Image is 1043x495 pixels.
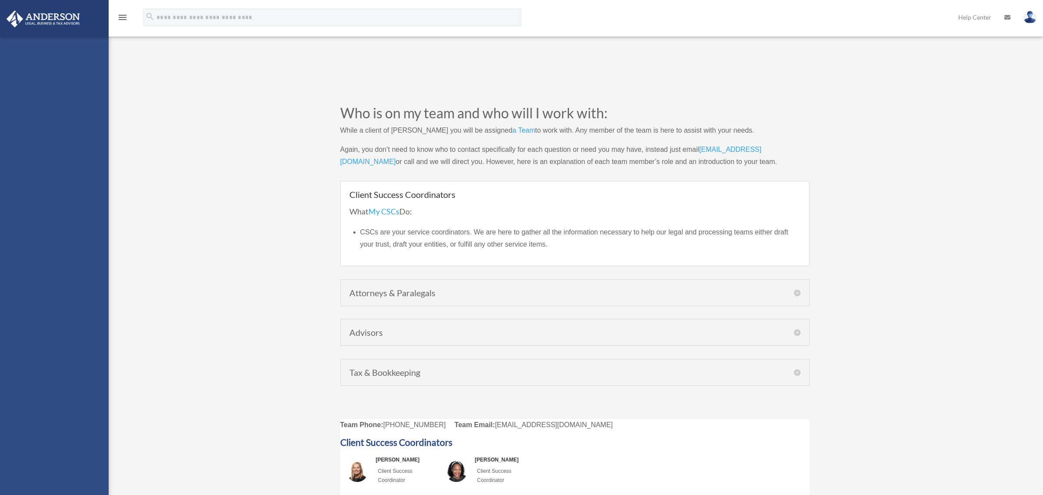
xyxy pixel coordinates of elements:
[349,328,801,337] h4: Advisors
[369,207,399,221] a: My CSCs
[340,419,446,431] div: [PHONE_NUMBER]
[349,288,801,297] h4: Attorneys & Paralegals
[340,438,810,451] h3: Client Success Coordinators
[349,207,412,216] span: What Do:
[4,10,83,27] img: Anderson Advisors Platinum Portal
[455,419,613,431] div: [EMAIL_ADDRESS][DOMAIN_NAME]
[349,190,801,199] h4: Client Success Coordinators
[346,460,368,482] img: thumbnail
[512,127,535,138] a: a Team
[340,124,810,144] p: While a client of [PERSON_NAME] you will be assigned to work with. Any member of the team is here...
[1023,11,1036,23] img: User Pic
[360,228,788,248] span: CSCs are your service coordinators. We are here to gather all the information necessary to help o...
[475,465,536,487] div: Client Success Coordinator
[340,106,810,124] h2: Who is on my team and who will I work with:
[445,460,467,482] img: thumbnail
[475,455,536,465] div: [PERSON_NAME]
[340,421,383,428] span: Team Phone:
[376,455,437,465] div: [PERSON_NAME]
[376,465,437,487] div: Client Success Coordinator
[117,12,128,23] i: menu
[349,368,801,377] h4: Tax & Bookkeeping
[340,146,761,170] a: [EMAIL_ADDRESS][DOMAIN_NAME]
[117,15,128,23] a: menu
[145,12,155,21] i: search
[455,421,495,428] span: Team Email:
[340,144,810,168] p: Again, you don’t need to know who to contact specifically for each question or need you may have,...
